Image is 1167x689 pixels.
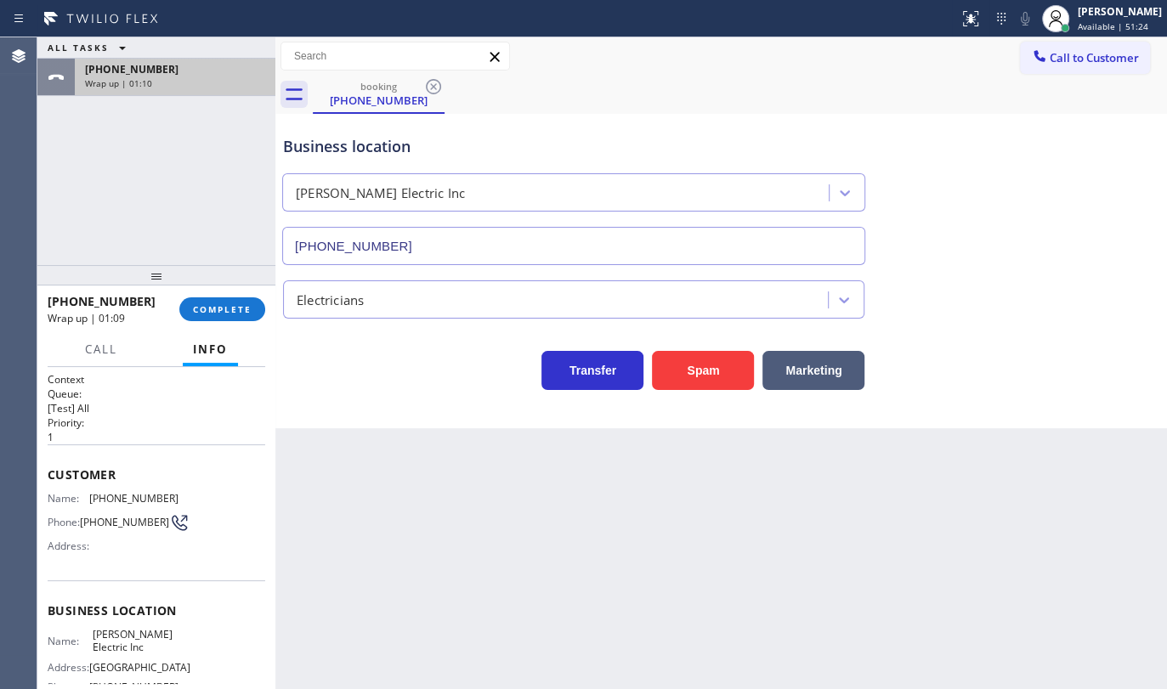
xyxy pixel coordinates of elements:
span: [PHONE_NUMBER] [89,492,178,505]
h2: Queue: [48,387,265,401]
div: Business location [283,135,864,158]
h2: Priority: [48,415,265,430]
button: Call to Customer [1020,42,1150,74]
button: Mute [1013,7,1037,31]
button: Info [183,333,238,366]
span: Call [85,342,117,357]
span: Info [193,342,228,357]
span: Phone: [48,516,80,528]
p: [Test] All [48,401,265,415]
div: [PERSON_NAME] [1078,4,1162,19]
span: Address: [48,661,89,674]
span: Name: [48,635,93,647]
span: Address: [48,539,93,552]
div: booking [314,80,443,93]
span: ALL TASKS [48,42,109,54]
p: 1 [48,430,265,444]
span: Available | 51:24 [1078,20,1148,32]
input: Search [281,42,509,70]
span: Wrap up | 01:09 [48,311,125,325]
button: COMPLETE [179,297,265,321]
span: [PHONE_NUMBER] [85,62,178,76]
span: Customer [48,466,265,483]
span: [PHONE_NUMBER] [48,293,156,309]
span: [PHONE_NUMBER] [80,516,169,528]
span: Wrap up | 01:10 [85,77,152,89]
h1: Context [48,372,265,387]
span: Call to Customer [1050,50,1139,65]
button: Spam [652,351,754,390]
span: Business location [48,602,265,618]
button: Transfer [541,351,643,390]
div: Electricians [297,290,364,309]
button: ALL TASKS [37,37,143,58]
div: (240) 356-7111 [314,76,443,112]
div: [PHONE_NUMBER] [314,93,443,108]
span: [GEOGRAPHIC_DATA] [89,661,190,674]
span: COMPLETE [193,303,252,315]
div: [PERSON_NAME] Electric Inc [296,184,465,203]
span: Name: [48,492,89,505]
button: Marketing [762,351,864,390]
button: Call [75,333,127,366]
span: [PERSON_NAME] Electric Inc [93,628,178,654]
input: Phone Number [282,227,865,265]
